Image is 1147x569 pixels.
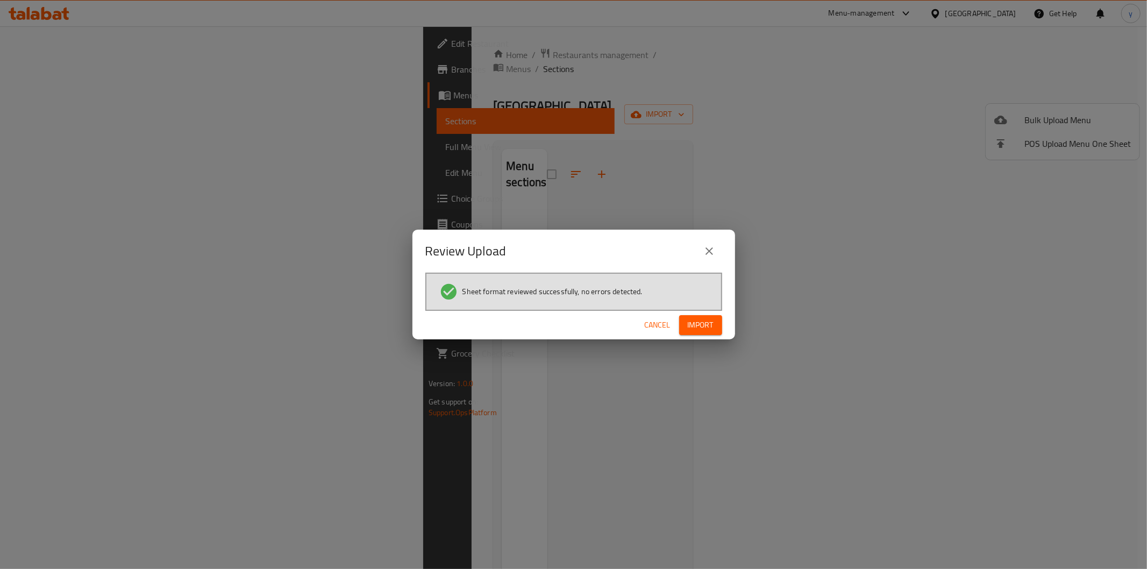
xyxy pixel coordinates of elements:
[679,315,722,335] button: Import
[645,318,671,332] span: Cancel
[688,318,714,332] span: Import
[462,286,643,297] span: Sheet format reviewed successfully, no errors detected.
[425,243,507,260] h2: Review Upload
[696,238,722,264] button: close
[640,315,675,335] button: Cancel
